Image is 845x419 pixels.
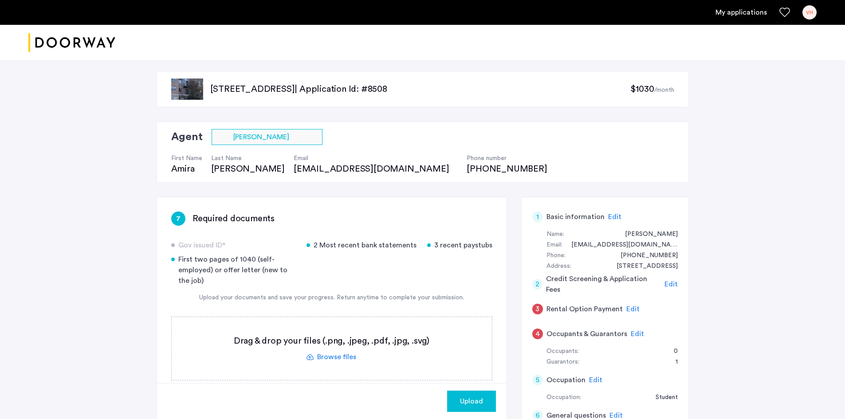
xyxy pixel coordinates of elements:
div: VH [802,5,817,20]
div: Student [647,392,678,403]
div: [EMAIL_ADDRESS][DOMAIN_NAME] [294,163,458,175]
div: Upload your documents and save your progress. Return anytime to complete your submission. [171,293,492,302]
span: Edit [631,330,644,337]
div: 4 [532,329,543,339]
h3: Required documents [193,212,275,225]
span: Edit [608,213,621,220]
h4: Last Name [211,154,285,163]
span: Edit [589,376,602,384]
div: +12035034119 [612,251,678,261]
div: 1 [667,357,678,368]
div: [PERSON_NAME] [211,163,285,175]
sub: /month [654,87,674,93]
h4: Email [294,154,458,163]
h5: Occupation [546,375,586,385]
img: logo [28,26,115,59]
div: Amira [171,163,202,175]
div: 2 [532,279,543,290]
div: 3 recent paystubs [427,240,492,251]
h5: Basic information [546,211,605,222]
div: First two pages of 1040 (self-employed) or offer letter (new to the job) [171,254,296,286]
div: v.huynh0917@gmail.com [562,240,678,251]
h5: Credit Screening & Application Fees [546,274,661,295]
div: 7 [171,211,185,226]
a: Favorites [779,7,790,18]
span: Edit [626,305,640,313]
div: Occupants: [546,346,579,357]
h2: Agent [171,129,203,145]
img: apartment [171,78,203,100]
div: Occupation: [546,392,581,403]
p: [STREET_ADDRESS] | Application Id: #8508 [210,83,631,95]
span: $1030 [630,85,654,94]
div: 1368 Pacific Street, #3 [608,261,678,272]
div: [PHONE_NUMBER] [467,163,547,175]
div: 1 [532,211,543,222]
a: My application [715,7,767,18]
div: 0 [665,346,678,357]
button: button [447,391,496,412]
div: 3 [532,304,543,314]
span: Edit [664,281,678,288]
div: Vanessa Huynh [616,229,678,240]
div: 5 [532,375,543,385]
div: Email: [546,240,562,251]
a: Cazamio logo [28,26,115,59]
div: 2 Most recent bank statements [307,240,417,251]
h4: Phone number [467,154,547,163]
div: Gov issued ID* [171,240,296,251]
span: Upload [460,396,483,407]
h4: First Name [171,154,202,163]
div: Address: [546,261,571,272]
div: Guarantors: [546,357,579,368]
h5: Rental Option Payment [546,304,623,314]
span: Edit [609,412,623,419]
h5: Occupants & Guarantors [546,329,627,339]
div: Name: [546,229,564,240]
div: Phone: [546,251,566,261]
